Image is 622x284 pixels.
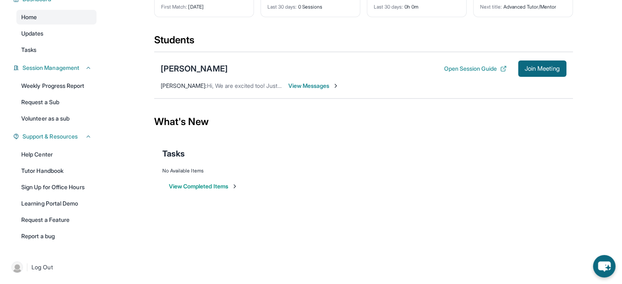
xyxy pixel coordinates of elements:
span: Support & Resources [22,132,78,141]
button: chat-button [593,255,615,277]
span: First Match : [161,4,187,10]
a: Weekly Progress Report [16,78,97,93]
span: Tasks [21,46,36,54]
button: Join Meeting [518,60,566,77]
div: What's New [154,104,573,140]
a: |Log Out [8,258,97,276]
span: Updates [21,29,44,38]
a: Volunteer as a sub [16,111,97,126]
a: Request a Feature [16,212,97,227]
span: Session Management [22,64,79,72]
span: Join Meeting [525,66,560,71]
span: Last 30 days : [374,4,403,10]
a: Help Center [16,147,97,162]
img: Chevron-Right [332,83,339,89]
span: Hi, We are excited too! Just wanted to know where will the link be sent and also is there anythin... [207,82,548,89]
a: Tutor Handbook [16,163,97,178]
button: Open Session Guide [444,65,506,73]
a: Sign Up for Office Hours [16,180,97,195]
a: Tasks [16,42,97,57]
a: Learning Portal Demo [16,196,97,211]
a: Home [16,10,97,25]
div: No Available Items [162,168,565,174]
span: View Messages [288,82,339,90]
button: Support & Resources [19,132,92,141]
a: Report a bug [16,229,97,244]
span: Tasks [162,148,185,159]
span: [PERSON_NAME] : [161,82,207,89]
span: Next title : [480,4,502,10]
img: user-img [11,262,23,273]
a: Request a Sub [16,95,97,110]
a: Updates [16,26,97,41]
span: Log Out [31,263,53,271]
button: Session Management [19,64,92,72]
div: Students [154,34,573,51]
span: Home [21,13,37,21]
div: [PERSON_NAME] [161,63,228,74]
button: View Completed Items [169,182,238,190]
span: | [26,262,28,272]
span: Last 30 days : [267,4,297,10]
